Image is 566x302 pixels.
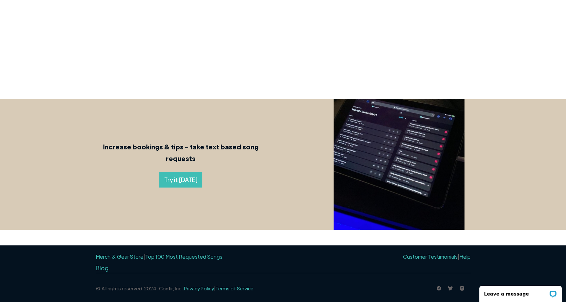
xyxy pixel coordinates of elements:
a: Privacy Policy [184,285,214,291]
a: Blog [96,264,109,272]
img: ipad example [334,99,465,230]
a: Merch & Gear Store [96,253,144,260]
iframe: LiveChat chat widget [475,282,566,302]
strong: Increase bookings & tips - take text based song requests [103,143,259,162]
div: | [96,252,222,262]
div: | [401,252,471,262]
a: Terms of Service [216,285,253,291]
a: Customer Testimonials [403,253,458,260]
a: Try it [DATE] [159,172,202,188]
a: Top 100 Most Requested Songs [145,253,222,260]
a: Help [459,253,471,260]
div: © All rights reserved.2024. Confir, Inc | | [96,284,253,293]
